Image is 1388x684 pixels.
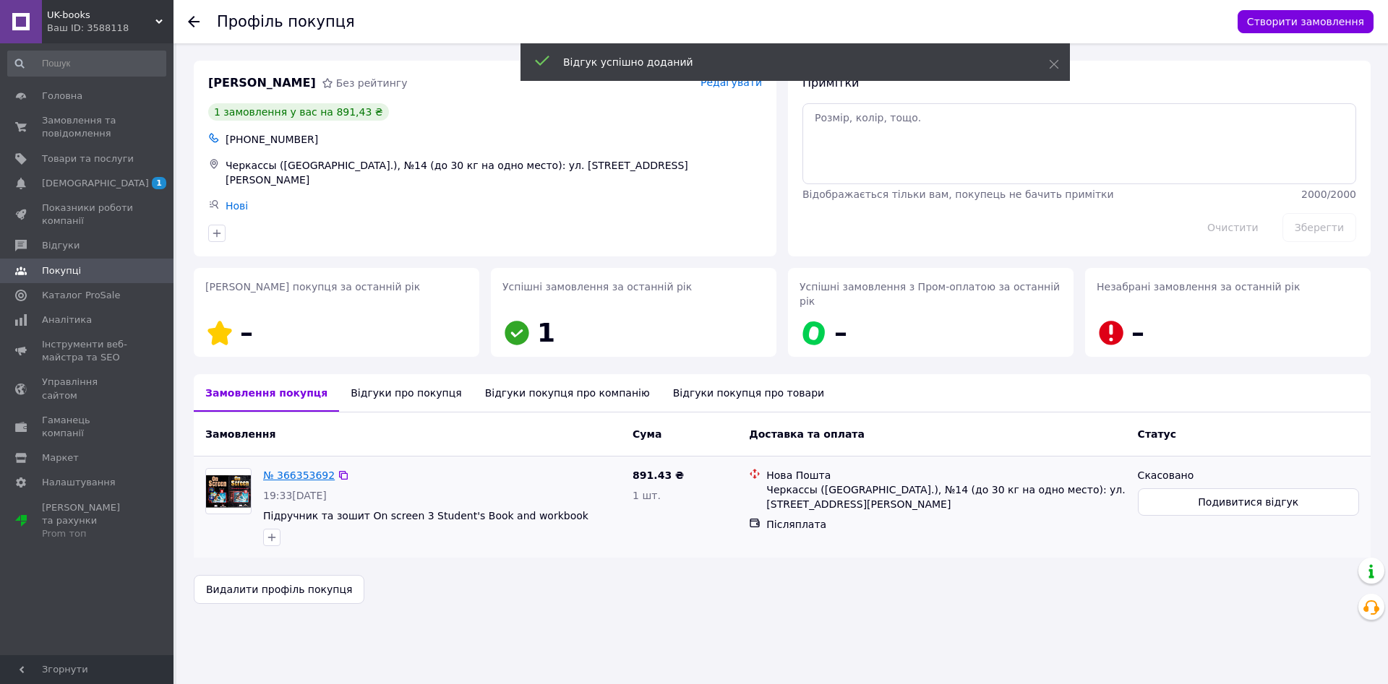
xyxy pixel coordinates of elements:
[42,376,134,402] span: Управління сайтом
[7,51,166,77] input: Пошук
[205,468,252,514] a: Фото товару
[42,527,134,540] div: Prom топ
[749,428,865,440] span: Доставка та оплата
[223,129,765,150] div: [PHONE_NUMBER]
[42,451,79,464] span: Маркет
[205,428,275,440] span: Замовлення
[263,490,327,501] span: 19:33[DATE]
[42,264,81,277] span: Покупці
[1138,428,1176,440] span: Статус
[42,90,82,103] span: Головна
[42,202,134,228] span: Показники роботи компанії
[208,75,316,92] span: [PERSON_NAME]
[633,490,661,501] span: 1 шт.
[563,55,1013,69] div: Відгук успішно доданий
[1301,189,1356,200] span: 2000 / 2000
[834,318,847,347] span: –
[766,482,1126,511] div: Черкассы ([GEOGRAPHIC_DATA].), №14 (до 30 кг на одно место): ул. [STREET_ADDRESS][PERSON_NAME]
[633,428,661,440] span: Cума
[42,239,80,252] span: Відгуки
[1138,488,1359,516] button: Подивитися відгук
[42,414,134,440] span: Гаманець компанії
[42,476,116,489] span: Налаштування
[42,501,134,541] span: [PERSON_NAME] та рахунки
[1097,281,1300,293] span: Незабрані замовлення за останній рік
[42,313,92,326] span: Аналітика
[263,510,588,521] a: Підручник та зошит On screen 3 Student's Book and workbook
[42,177,149,190] span: [DEMOGRAPHIC_DATA]
[802,189,1114,200] span: Відображається тільки вам, покупець не бачить примітки
[339,374,473,412] div: Відгуки про покупця
[47,9,155,22] span: UK-books
[474,374,661,412] div: Відгуки покупця про компанію
[537,318,555,347] span: 1
[766,468,1126,482] div: Нова Пошта
[42,114,134,140] span: Замовлення та повідомлення
[226,200,248,212] a: Нові
[42,338,134,364] span: Інструменти веб-майстра та SEO
[152,177,166,189] span: 1
[47,22,173,35] div: Ваш ID: 3588118
[1238,10,1374,33] button: Створити замовлення
[263,469,335,481] a: № 366353692
[1131,318,1144,347] span: –
[42,152,134,165] span: Товари та послуги
[766,517,1126,532] div: Післяплата
[1138,468,1359,482] div: Скасовано
[661,374,836,412] div: Відгуки покупця про товари
[223,155,765,190] div: Черкассы ([GEOGRAPHIC_DATA].), №14 (до 30 кг на одно место): ул. [STREET_ADDRESS][PERSON_NAME]
[800,281,1060,307] span: Успішні замовлення з Пром-оплатою за останній рік
[188,14,200,29] div: Повернутися назад
[240,318,253,347] span: –
[1198,495,1298,509] span: Подивитися відгук
[194,575,364,604] button: Видалити профіль покупця
[42,289,120,302] span: Каталог ProSale
[208,103,389,121] div: 1 замовлення у вас на 891,43 ₴
[336,77,408,89] span: Без рейтингу
[633,469,684,481] span: 891.43 ₴
[206,475,251,508] img: Фото товару
[205,281,420,293] span: [PERSON_NAME] покупця за останній рік
[217,13,355,30] h1: Профіль покупця
[194,374,339,412] div: Замовлення покупця
[502,281,692,293] span: Успішні замовлення за останній рік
